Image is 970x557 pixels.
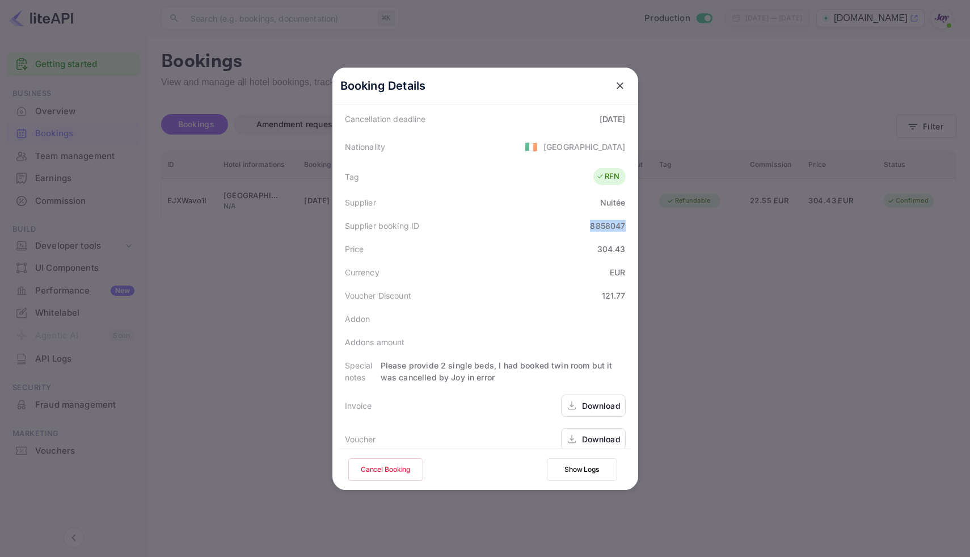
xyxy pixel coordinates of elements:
[345,196,376,208] div: Supplier
[345,171,359,183] div: Tag
[345,290,411,301] div: Voucher Discount
[590,220,625,232] div: 8858047
[610,76,630,96] button: close
[600,113,626,125] div: [DATE]
[525,136,538,157] span: United States
[345,359,381,383] div: Special notes
[345,243,364,255] div: Price
[340,77,426,94] p: Booking Details
[582,400,621,412] div: Download
[345,266,379,278] div: Currency
[597,243,626,255] div: 304.43
[543,141,626,153] div: [GEOGRAPHIC_DATA]
[381,359,626,383] div: Please provide 2 single beds, I had booked twin room but it was cancelled by Joy in error
[345,141,386,153] div: Nationality
[345,336,405,348] div: Addons amount
[582,433,621,445] div: Download
[596,171,619,182] div: RFN
[600,196,626,208] div: Nuitée
[610,266,625,278] div: EUR
[348,458,423,481] button: Cancel Booking
[547,458,617,481] button: Show Logs
[602,290,626,301] div: 121.77
[345,400,372,412] div: Invoice
[345,433,376,445] div: Voucher
[345,113,426,125] div: Cancellation deadline
[345,220,420,232] div: Supplier booking ID
[345,313,370,325] div: Addon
